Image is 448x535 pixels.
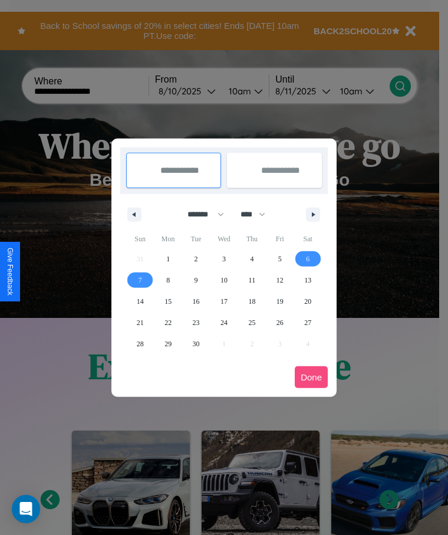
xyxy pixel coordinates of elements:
[294,291,322,312] button: 20
[182,291,210,312] button: 16
[137,333,144,355] span: 28
[238,248,266,270] button: 4
[193,291,200,312] span: 16
[210,291,238,312] button: 17
[182,333,210,355] button: 30
[278,248,282,270] span: 5
[182,270,210,291] button: 9
[154,248,182,270] button: 1
[238,291,266,312] button: 18
[137,291,144,312] span: 14
[182,248,210,270] button: 2
[238,229,266,248] span: Thu
[238,312,266,333] button: 25
[249,270,256,291] span: 11
[276,291,284,312] span: 19
[210,248,238,270] button: 3
[126,312,154,333] button: 21
[266,248,294,270] button: 5
[276,312,284,333] span: 26
[294,270,322,291] button: 13
[193,333,200,355] span: 30
[248,312,255,333] span: 25
[154,291,182,312] button: 15
[6,248,14,296] div: Give Feedback
[238,270,266,291] button: 11
[195,248,198,270] span: 2
[154,333,182,355] button: 29
[126,270,154,291] button: 7
[166,248,170,270] span: 1
[137,312,144,333] span: 21
[220,270,228,291] span: 10
[220,312,228,333] span: 24
[304,312,311,333] span: 27
[154,229,182,248] span: Mon
[195,270,198,291] span: 9
[266,229,294,248] span: Fri
[154,312,182,333] button: 22
[210,229,238,248] span: Wed
[250,248,253,270] span: 4
[164,333,172,355] span: 29
[12,495,40,523] div: Open Intercom Messenger
[164,291,172,312] span: 15
[182,229,210,248] span: Tue
[294,312,322,333] button: 27
[248,291,255,312] span: 18
[139,270,142,291] span: 7
[126,229,154,248] span: Sun
[295,366,328,388] button: Done
[164,312,172,333] span: 22
[193,312,200,333] span: 23
[306,248,309,270] span: 6
[166,270,170,291] span: 8
[220,291,228,312] span: 17
[126,291,154,312] button: 14
[266,291,294,312] button: 19
[304,270,311,291] span: 13
[210,270,238,291] button: 10
[294,248,322,270] button: 6
[294,229,322,248] span: Sat
[126,333,154,355] button: 28
[222,248,226,270] span: 3
[276,270,284,291] span: 12
[266,312,294,333] button: 26
[154,270,182,291] button: 8
[304,291,311,312] span: 20
[266,270,294,291] button: 12
[182,312,210,333] button: 23
[210,312,238,333] button: 24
